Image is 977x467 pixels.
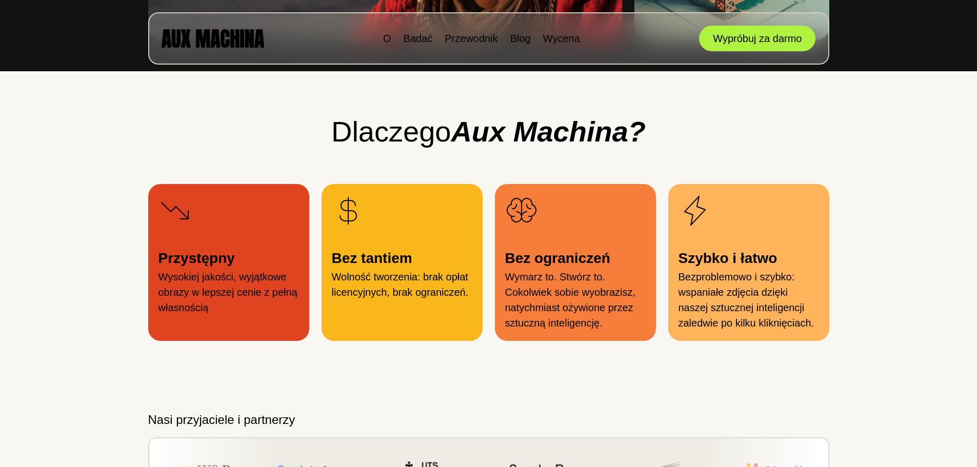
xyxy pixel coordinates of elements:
img: Tańszy [332,194,365,227]
font: Bezproblemowo i szybko: wspaniałe zdjęcia dzięki naszej sztucznej inteligencji zaledwie po kilku ... [679,271,814,329]
a: Blog [510,33,531,44]
font: Bez tantiem [332,250,412,266]
img: AUX MACHINA [162,29,264,47]
a: Przewodnik [445,33,497,44]
a: Wycena [543,33,580,44]
font: Nasi przyjaciele i partnerzy [148,413,295,427]
img: Tańszy [679,194,711,227]
img: Tańszy [158,194,191,227]
a: O [383,33,391,44]
img: Tańszy [505,194,538,227]
button: Wypróbuj za darmo [699,26,815,51]
font: Aux Machina? [451,115,646,148]
font: Dlaczego [331,115,451,148]
font: Wymarz to. Stwórz to. Cokolwiek sobie wyobrazisz, natychmiast ożywione przez sztuczną inteligencję. [505,271,636,329]
font: Wypróbuj za darmo [713,33,802,44]
a: Badać [404,33,433,44]
font: Bez ograniczeń [505,250,610,266]
font: Przystępny [158,250,235,266]
font: Wolność tworzenia: brak opłat licencyjnych, brak ograniczeń. [332,271,469,298]
font: Szybko i łatwo [679,250,777,266]
font: Wysokiej jakości, wyjątkowe obrazy w lepszej cenie z pełną własnością [158,271,297,313]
